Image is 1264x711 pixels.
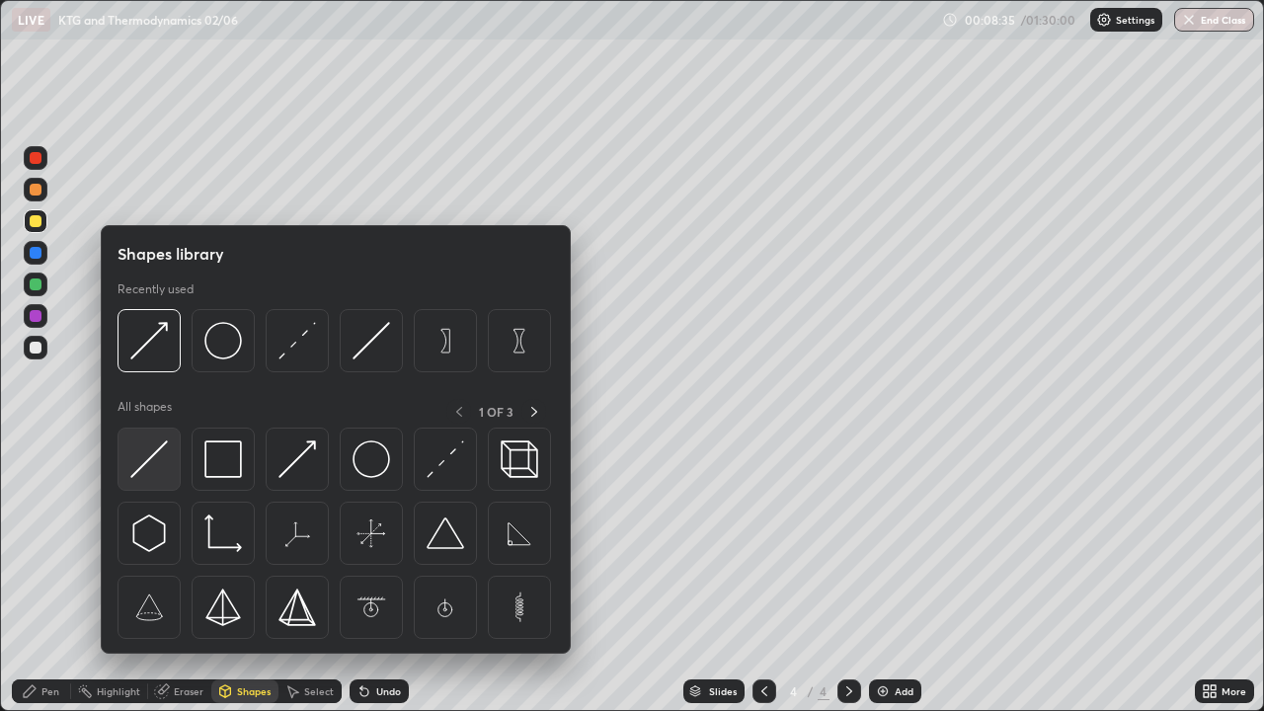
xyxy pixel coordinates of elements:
[97,686,140,696] div: Highlight
[1096,12,1112,28] img: class-settings-icons
[130,514,168,552] img: svg+xml;charset=utf-8,%3Csvg%20xmlns%3D%22http%3A%2F%2Fwww.w3.org%2F2000%2Fsvg%22%20width%3D%2230...
[875,683,891,699] img: add-slide-button
[427,440,464,478] img: svg+xml;charset=utf-8,%3Csvg%20xmlns%3D%22http%3A%2F%2Fwww.w3.org%2F2000%2Fsvg%22%20width%3D%2230...
[58,12,238,28] p: KTG and Thermodynamics 02/06
[353,589,390,626] img: svg+xml;charset=utf-8,%3Csvg%20xmlns%3D%22http%3A%2F%2Fwww.w3.org%2F2000%2Fsvg%22%20width%3D%2265...
[278,514,316,552] img: svg+xml;charset=utf-8,%3Csvg%20xmlns%3D%22http%3A%2F%2Fwww.w3.org%2F2000%2Fsvg%22%20width%3D%2265...
[1222,686,1246,696] div: More
[427,589,464,626] img: svg+xml;charset=utf-8,%3Csvg%20xmlns%3D%22http%3A%2F%2Fwww.w3.org%2F2000%2Fsvg%22%20width%3D%2265...
[130,589,168,626] img: svg+xml;charset=utf-8,%3Csvg%20xmlns%3D%22http%3A%2F%2Fwww.w3.org%2F2000%2Fsvg%22%20width%3D%2265...
[278,322,316,359] img: svg+xml;charset=utf-8,%3Csvg%20xmlns%3D%22http%3A%2F%2Fwww.w3.org%2F2000%2Fsvg%22%20width%3D%2230...
[784,685,804,697] div: 4
[808,685,814,697] div: /
[278,440,316,478] img: svg+xml;charset=utf-8,%3Csvg%20xmlns%3D%22http%3A%2F%2Fwww.w3.org%2F2000%2Fsvg%22%20width%3D%2230...
[709,686,737,696] div: Slides
[501,514,538,552] img: svg+xml;charset=utf-8,%3Csvg%20xmlns%3D%22http%3A%2F%2Fwww.w3.org%2F2000%2Fsvg%22%20width%3D%2265...
[118,399,172,424] p: All shapes
[895,686,913,696] div: Add
[204,440,242,478] img: svg+xml;charset=utf-8,%3Csvg%20xmlns%3D%22http%3A%2F%2Fwww.w3.org%2F2000%2Fsvg%22%20width%3D%2234...
[130,440,168,478] img: svg+xml;charset=utf-8,%3Csvg%20xmlns%3D%22http%3A%2F%2Fwww.w3.org%2F2000%2Fsvg%22%20width%3D%2230...
[1116,15,1154,25] p: Settings
[818,682,829,700] div: 4
[304,686,334,696] div: Select
[204,322,242,359] img: svg+xml;charset=utf-8,%3Csvg%20xmlns%3D%22http%3A%2F%2Fwww.w3.org%2F2000%2Fsvg%22%20width%3D%2236...
[118,242,224,266] h5: Shapes library
[278,589,316,626] img: svg+xml;charset=utf-8,%3Csvg%20xmlns%3D%22http%3A%2F%2Fwww.w3.org%2F2000%2Fsvg%22%20width%3D%2234...
[353,514,390,552] img: svg+xml;charset=utf-8,%3Csvg%20xmlns%3D%22http%3A%2F%2Fwww.w3.org%2F2000%2Fsvg%22%20width%3D%2265...
[237,686,271,696] div: Shapes
[1181,12,1197,28] img: end-class-cross
[1174,8,1254,32] button: End Class
[501,589,538,626] img: svg+xml;charset=utf-8,%3Csvg%20xmlns%3D%22http%3A%2F%2Fwww.w3.org%2F2000%2Fsvg%22%20width%3D%2265...
[18,12,44,28] p: LIVE
[174,686,203,696] div: Eraser
[118,281,194,297] p: Recently used
[427,322,464,359] img: svg+xml;charset=utf-8,%3Csvg%20xmlns%3D%22http%3A%2F%2Fwww.w3.org%2F2000%2Fsvg%22%20width%3D%2265...
[427,514,464,552] img: svg+xml;charset=utf-8,%3Csvg%20xmlns%3D%22http%3A%2F%2Fwww.w3.org%2F2000%2Fsvg%22%20width%3D%2238...
[353,440,390,478] img: svg+xml;charset=utf-8,%3Csvg%20xmlns%3D%22http%3A%2F%2Fwww.w3.org%2F2000%2Fsvg%22%20width%3D%2236...
[204,589,242,626] img: svg+xml;charset=utf-8,%3Csvg%20xmlns%3D%22http%3A%2F%2Fwww.w3.org%2F2000%2Fsvg%22%20width%3D%2234...
[41,686,59,696] div: Pen
[501,322,538,359] img: svg+xml;charset=utf-8,%3Csvg%20xmlns%3D%22http%3A%2F%2Fwww.w3.org%2F2000%2Fsvg%22%20width%3D%2265...
[376,686,401,696] div: Undo
[501,440,538,478] img: svg+xml;charset=utf-8,%3Csvg%20xmlns%3D%22http%3A%2F%2Fwww.w3.org%2F2000%2Fsvg%22%20width%3D%2235...
[479,404,513,420] p: 1 OF 3
[130,322,168,359] img: svg+xml;charset=utf-8,%3Csvg%20xmlns%3D%22http%3A%2F%2Fwww.w3.org%2F2000%2Fsvg%22%20width%3D%2230...
[204,514,242,552] img: svg+xml;charset=utf-8,%3Csvg%20xmlns%3D%22http%3A%2F%2Fwww.w3.org%2F2000%2Fsvg%22%20width%3D%2233...
[353,322,390,359] img: svg+xml;charset=utf-8,%3Csvg%20xmlns%3D%22http%3A%2F%2Fwww.w3.org%2F2000%2Fsvg%22%20width%3D%2230...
